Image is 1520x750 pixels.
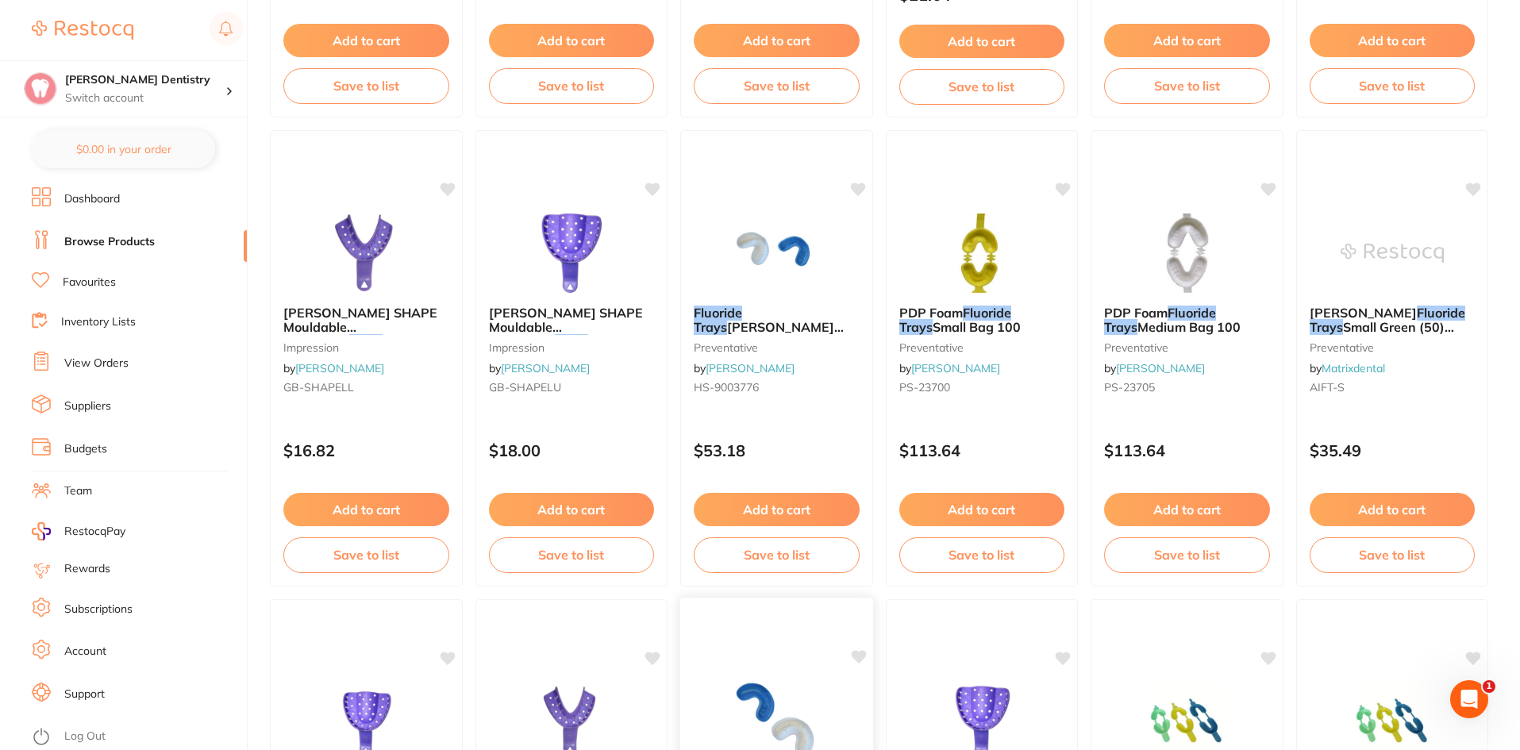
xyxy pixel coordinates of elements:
a: Account [64,644,106,660]
a: Restocq Logo [32,12,133,48]
b: PDP Foam Fluoride Trays Medium Bag 100 [1104,306,1270,335]
img: Ainsworth Fluoride Trays Small Green (50) Hinged [1341,213,1444,293]
a: [PERSON_NAME] [1116,361,1205,375]
a: [PERSON_NAME] [295,361,384,375]
small: preventative [1310,341,1476,354]
a: Dashboard [64,191,120,207]
a: [PERSON_NAME] [911,361,1000,375]
span: [PERSON_NAME] Medium Upper & Lower x 50 each [694,319,845,364]
a: Log Out [64,729,106,744]
b: Ainsworth Fluoride Trays Small Green (50) Hinged [1310,306,1476,335]
span: by [1104,361,1205,375]
span: [PERSON_NAME] SHAPE Mouldable Impression [283,305,437,350]
p: $35.49 [1310,441,1476,460]
a: Support [64,687,105,702]
button: Add to cart [899,493,1065,526]
em: Trays [349,334,383,350]
span: - [588,334,594,350]
img: PDP Foam Fluoride Trays Small Bag 100 [930,213,1033,293]
img: RestocqPay [32,522,51,540]
img: Fluoride Trays HENRY SCHEIN Medium Upper & Lower x 50 each [725,213,828,293]
button: Add to cart [694,24,860,57]
span: Medium Bag 100 [1137,319,1241,335]
a: Rewards [64,561,110,577]
button: $0.00 in your order [32,130,215,168]
span: AIFT-S [1310,380,1345,394]
button: Save to list [489,68,655,103]
button: Add to cart [899,25,1065,58]
span: RestocqPay [64,524,125,540]
span: by [283,361,384,375]
button: Save to list [694,537,860,572]
p: $113.64 [899,441,1065,460]
a: RestocqPay [32,522,125,540]
span: by [1310,361,1385,375]
p: $113.64 [1104,441,1270,460]
em: Fluoride [1168,305,1216,321]
a: Inventory Lists [61,314,136,330]
em: Fluoride [1417,305,1465,321]
img: Restocq Logo [32,21,133,40]
em: Fluoride [694,305,742,321]
em: Trays [1104,319,1137,335]
button: Add to cart [283,493,449,526]
small: preventative [1104,341,1270,354]
span: PS-23700 [899,380,950,394]
button: Save to list [1104,537,1270,572]
img: Henry Schein SHAPE Mouldable Impression Trays - Disposable - Purple - Large Lower, 12-Pack [314,213,418,293]
button: Add to cart [489,493,655,526]
img: PDP Foam Fluoride Trays Medium Bag 100 [1135,213,1238,293]
a: Subscriptions [64,602,133,617]
a: [PERSON_NAME] [501,361,590,375]
button: Save to list [283,537,449,572]
span: PDP Foam [1104,305,1168,321]
p: $53.18 [694,441,860,460]
button: Save to list [283,68,449,103]
b: PDP Foam Fluoride Trays Small Bag 100 [899,306,1065,335]
em: Trays [1310,319,1343,335]
small: preventative [899,341,1065,354]
a: [PERSON_NAME] [706,361,795,375]
button: Add to cart [1310,24,1476,57]
span: GB-SHAPELU [489,380,561,394]
button: Add to cart [694,493,860,526]
a: Matrixdental [1322,361,1385,375]
span: by [489,361,590,375]
button: Save to list [489,537,655,572]
b: Henry Schein SHAPE Mouldable Impression Trays - Disposable - Purple - Large Lower, 12-Pack [283,306,449,335]
a: Favourites [63,275,116,290]
p: $18.00 [489,441,655,460]
p: Switch account [65,90,225,106]
span: by [694,361,795,375]
span: HS-9003776 [694,380,759,394]
small: impression [489,341,655,354]
span: Small Green (50) Hinged [1310,319,1454,349]
img: Henry Schein SHAPE Mouldable Impression Trays - Disposable - Purple - Large Upper, 12-Pack [520,213,623,293]
button: Save to list [1310,537,1476,572]
button: Save to list [694,68,860,103]
h4: Ashmore Dentistry [65,72,225,88]
button: Add to cart [1104,24,1270,57]
button: Add to cart [1310,493,1476,526]
button: Save to list [899,537,1065,572]
button: Log Out [32,725,242,750]
span: Small Bag 100 [933,319,1021,335]
span: by [899,361,1000,375]
a: Team [64,483,92,499]
span: [PERSON_NAME] SHAPE Mouldable Impression [489,305,643,350]
span: PDP Foam [899,305,963,321]
span: 1 [1483,680,1495,693]
em: Trays [694,319,727,335]
button: Add to cart [1104,493,1270,526]
b: Fluoride Trays HENRY SCHEIN Medium Upper & Lower x 50 each [694,306,860,335]
span: GB-SHAPELL [283,380,354,394]
button: Add to cart [489,24,655,57]
span: PS-23705 [1104,380,1155,394]
a: Budgets [64,441,107,457]
b: Henry Schein SHAPE Mouldable Impression Trays - Disposable - Purple - Large Upper, 12-Pack [489,306,655,335]
img: Ashmore Dentistry [25,73,56,105]
span: - [383,334,388,350]
em: Trays [899,319,933,335]
small: preventative [694,341,860,354]
a: View Orders [64,356,129,371]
